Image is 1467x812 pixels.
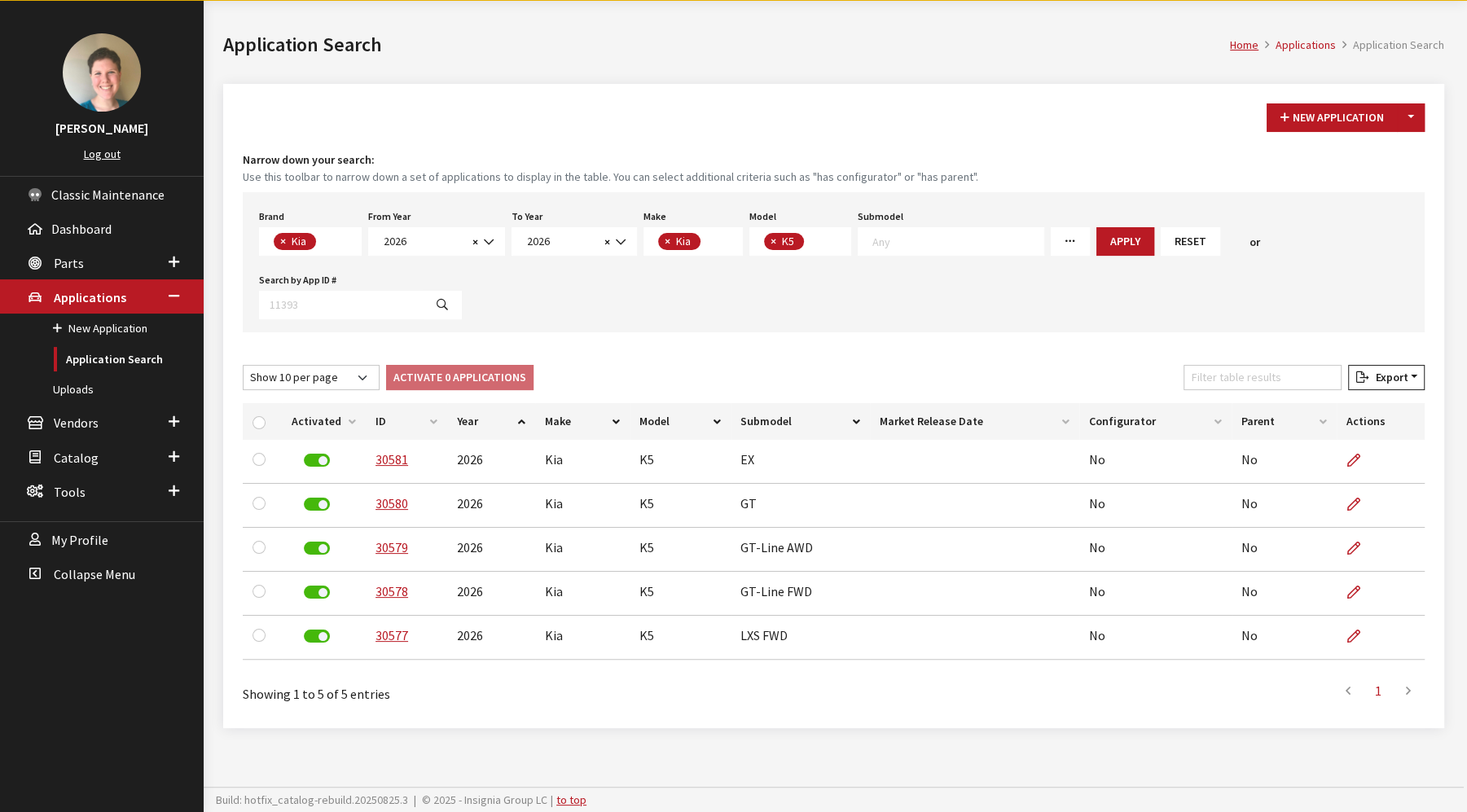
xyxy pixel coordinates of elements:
td: No [1232,572,1337,616]
td: Kia [535,528,630,572]
a: Edit Application [1346,440,1374,481]
textarea: Search [320,235,329,250]
span: 2026 [368,227,505,256]
td: GT [731,484,870,528]
label: Brand [259,209,284,224]
h4: Narrow down your search: [243,151,1425,169]
td: No [1079,440,1232,484]
a: Edit Application [1346,572,1374,612]
input: 11393 [259,291,424,319]
span: Build: hotfix_catalog-rebuild.20250825.3 [216,792,408,807]
td: K5 [630,528,731,572]
textarea: Search [872,234,1043,248]
a: 1 [1364,674,1393,707]
span: 2026 [512,227,637,256]
a: Edit Application [1346,528,1374,568]
div: Showing 1 to 5 of 5 entries [243,673,724,704]
td: No [1079,616,1232,660]
td: No [1079,572,1232,616]
label: Deactivate Application [304,542,330,555]
td: No [1079,484,1232,528]
button: Remove all items [468,233,478,252]
th: Submodel: activate to sort column ascending [731,403,870,440]
th: Make: activate to sort column ascending [535,403,630,440]
span: Tools [54,484,86,500]
td: No [1232,484,1337,528]
td: Kia [535,572,630,616]
td: Kia [535,616,630,660]
span: | [414,792,416,807]
label: Deactivate Application [304,454,330,467]
td: GT-Line AWD [731,528,870,572]
span: Vendors [54,415,99,432]
span: Export [1368,370,1408,384]
li: K5 [764,233,804,250]
span: × [665,234,670,248]
td: No [1079,528,1232,572]
span: Parts [54,255,84,271]
input: Filter table results [1184,365,1342,390]
span: © 2025 - Insignia Group LC [422,792,547,807]
button: Reset [1161,227,1220,256]
textarea: Search [705,235,714,250]
label: Deactivate Application [304,630,330,643]
td: 2026 [447,572,534,616]
span: K5 [780,234,798,248]
a: 30578 [376,583,408,599]
button: Remove item [764,233,780,250]
td: K5 [630,484,731,528]
a: Log out [84,147,121,161]
li: Applications [1258,37,1336,54]
th: ID: activate to sort column ascending [366,403,447,440]
a: Home [1230,37,1258,52]
td: K5 [630,616,731,660]
td: GT-Line FWD [731,572,870,616]
label: Deactivate Application [304,498,330,511]
td: 2026 [447,484,534,528]
td: 2026 [447,440,534,484]
label: Model [749,209,776,224]
span: | [551,792,553,807]
td: EX [731,440,870,484]
a: 30581 [376,451,408,467]
button: Remove item [658,233,674,250]
a: 30577 [376,627,408,643]
span: Classic Maintenance [51,187,165,203]
a: 30580 [376,495,408,511]
label: Search by App ID # [259,273,336,287]
span: Applications [54,289,126,305]
span: × [472,235,478,249]
button: New Application [1267,103,1398,132]
td: No [1232,528,1337,572]
th: Actions [1337,403,1425,440]
a: Edit Application [1346,616,1374,656]
li: Kia [274,233,316,250]
td: Kia [535,484,630,528]
td: No [1232,440,1337,484]
td: 2026 [447,616,534,660]
small: Use this toolbar to narrow down a set of applications to display in the table. You can select add... [243,169,1425,186]
label: Make [643,209,666,224]
td: 2026 [447,528,534,572]
span: Catalog [54,450,99,466]
span: or [1250,234,1260,251]
a: to top [556,792,586,807]
span: 2026 [522,233,600,250]
th: Activated: activate to sort column ascending [282,403,366,440]
button: Remove all items [600,233,610,252]
button: Apply [1096,227,1154,256]
h3: [PERSON_NAME] [16,118,187,138]
button: Remove item [274,233,290,250]
th: Model: activate to sort column ascending [630,403,731,440]
textarea: Search [808,235,817,250]
th: Configurator: activate to sort column ascending [1079,403,1232,440]
li: Kia [658,233,701,250]
span: My Profile [51,532,108,548]
label: To Year [512,209,542,224]
a: 30579 [376,539,408,555]
span: Kia [674,234,695,248]
img: Janelle Crocker-Krause [63,33,141,112]
span: Kia [290,234,310,248]
span: Collapse Menu [54,566,135,582]
span: × [280,234,286,248]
